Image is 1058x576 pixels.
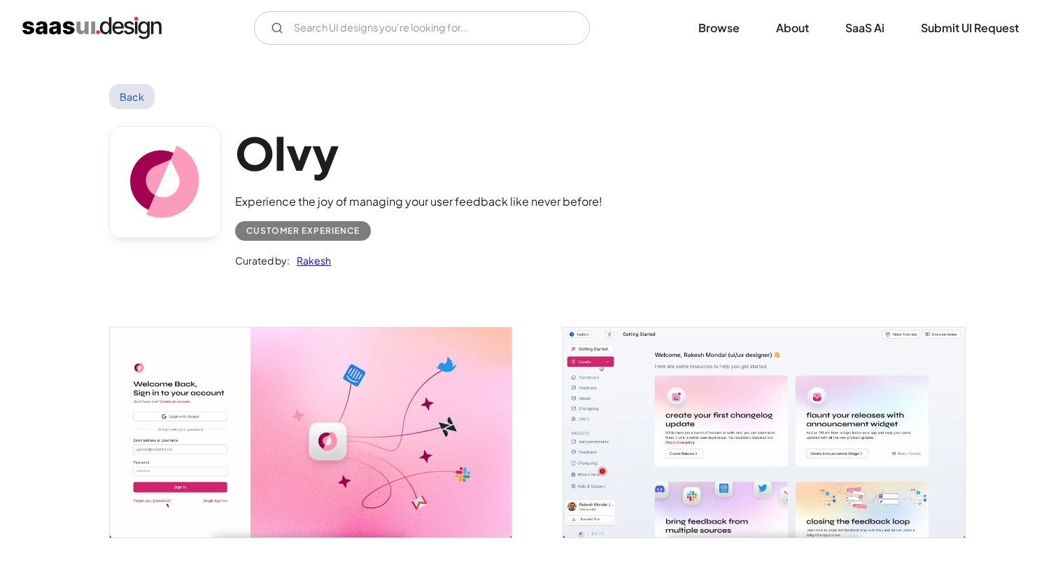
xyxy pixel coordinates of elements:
[254,11,590,45] input: Search UI designs you're looking for...
[904,13,1036,43] a: Submit UI Request
[235,252,290,269] div: Curated by:
[110,328,512,537] img: 64151e20babae4e17ecbc73e_Olvy%20Sign%20In.png
[682,13,756,43] a: Browse
[246,223,360,239] div: Customer Experience
[22,17,162,39] a: home
[759,13,826,43] a: About
[110,328,512,537] a: open lightbox
[235,193,602,210] div: Experience the joy of managing your user feedback like never before!
[828,13,901,43] a: SaaS Ai
[109,84,155,109] a: Back
[254,11,590,45] form: Email Form
[563,328,965,537] a: open lightbox
[563,328,965,537] img: 64151e20babae48621cbc73d_Olvy%20Getting%20Started.png
[290,252,331,269] a: Rakesh
[235,126,602,180] h1: Olvy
